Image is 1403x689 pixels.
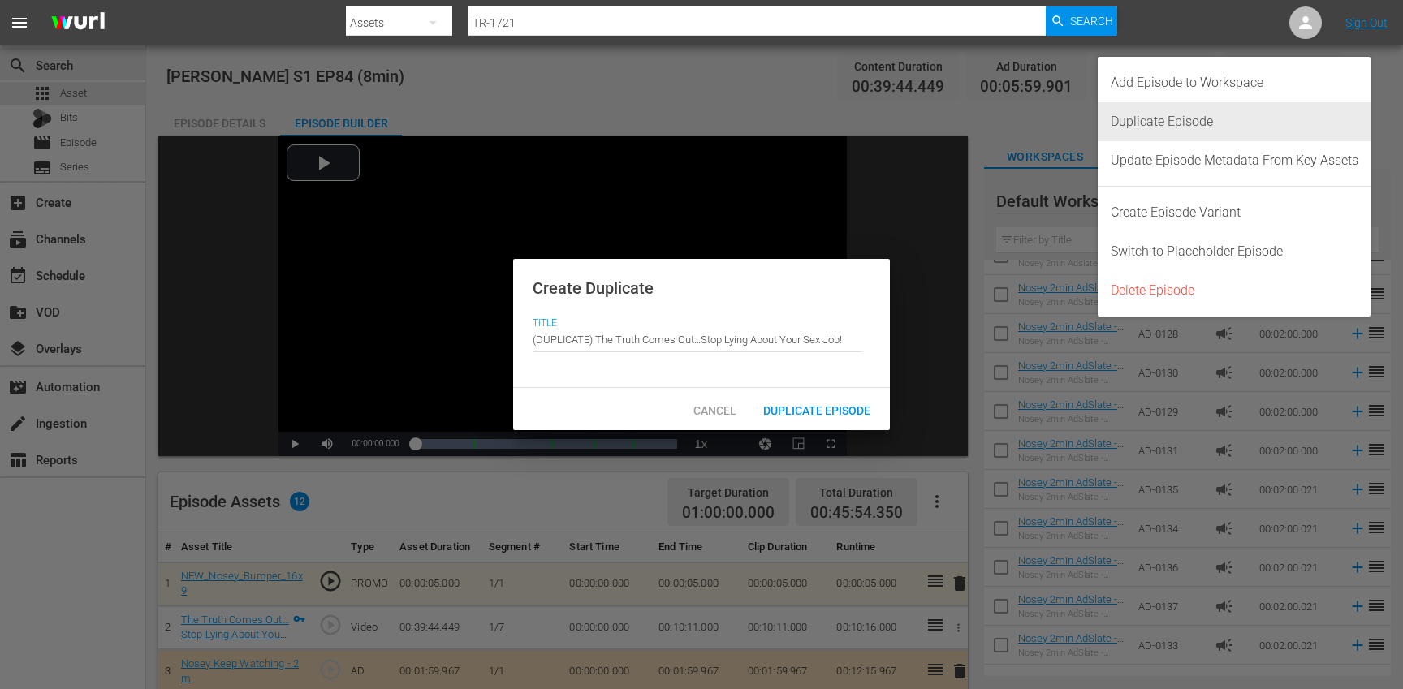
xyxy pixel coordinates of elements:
[1046,6,1117,36] button: Search
[1345,16,1388,29] a: Sign Out
[750,394,883,424] button: Duplicate Episode
[679,394,750,424] button: Cancel
[1070,6,1113,36] span: Search
[10,13,29,32] span: menu
[1111,141,1358,180] div: Update Episode Metadata From Key Assets
[1111,193,1358,232] div: Create Episode Variant
[750,404,883,417] span: Duplicate Episode
[680,404,749,417] span: Cancel
[1111,232,1358,271] div: Switch to Placeholder Episode
[39,4,117,42] img: ans4CAIJ8jUAAAAAAAAAAAAAAAAAAAAAAAAgQb4GAAAAAAAAAAAAAAAAAAAAAAAAJMjXAAAAAAAAAAAAAAAAAAAAAAAAgAT5G...
[1111,102,1358,141] div: Duplicate Episode
[533,317,862,330] span: Title
[1111,63,1358,102] div: Add Episode to Workspace
[533,278,654,298] span: Create Duplicate
[1111,271,1358,310] div: Delete Episode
